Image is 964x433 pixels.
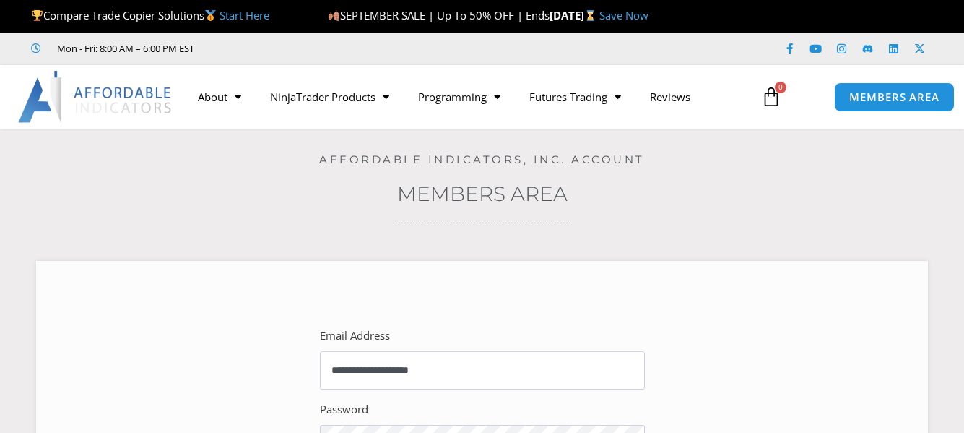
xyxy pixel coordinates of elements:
a: MEMBERS AREA [834,82,955,112]
a: Start Here [220,8,269,22]
a: 0 [739,76,803,118]
a: Members Area [397,181,568,206]
nav: Menu [183,80,752,113]
span: 0 [775,82,786,93]
a: Programming [404,80,515,113]
a: Save Now [599,8,648,22]
img: ⌛ [585,10,596,21]
label: Email Address [320,326,390,346]
a: Affordable Indicators, Inc. Account [319,153,645,166]
a: NinjaTrader Products [256,80,404,113]
a: Futures Trading [515,80,635,113]
span: Compare Trade Copier Solutions [31,8,269,22]
img: LogoAI | Affordable Indicators – NinjaTrader [18,71,173,123]
strong: [DATE] [550,8,599,22]
img: 🍂 [329,10,339,21]
a: Reviews [635,80,705,113]
iframe: Customer reviews powered by Trustpilot [214,41,431,56]
span: SEPTEMBER SALE | Up To 50% OFF | Ends [328,8,550,22]
label: Password [320,400,368,420]
a: About [183,80,256,113]
span: Mon - Fri: 8:00 AM – 6:00 PM EST [53,40,194,57]
span: MEMBERS AREA [849,92,939,103]
img: 🏆 [32,10,43,21]
img: 🥇 [205,10,216,21]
